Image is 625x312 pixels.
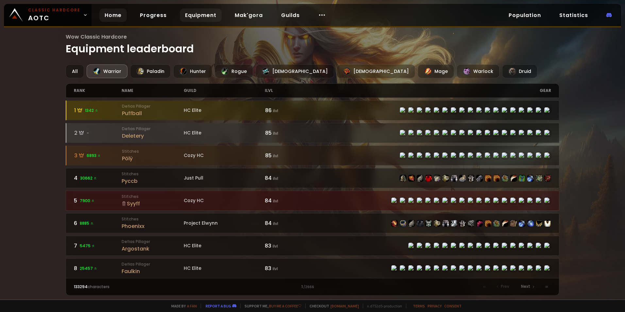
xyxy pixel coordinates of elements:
[74,174,122,182] div: 4
[476,220,483,227] img: item-21596
[122,84,184,97] div: name
[428,303,442,308] a: Privacy
[273,221,278,226] small: ilvl
[184,242,265,249] div: HC Elite
[519,220,525,227] img: item-23577
[519,175,525,182] img: item-22938
[80,243,95,249] span: 5475
[87,130,89,136] span: -
[434,175,440,182] img: item-22416
[418,64,454,78] div: Mage
[265,219,312,227] div: 84
[493,175,500,182] img: item-19376
[184,220,265,227] div: Project Elwynn
[80,175,97,181] span: 30662
[510,220,517,227] img: item-21710
[265,174,312,182] div: 84
[273,266,278,271] small: ilvl
[502,220,508,227] img: item-19406
[74,106,122,114] div: 1
[502,175,508,182] img: item-22954
[4,4,92,26] a: Classic HardcoreAOTC
[66,168,559,188] a: 430662 StitchesPyccbJust Pull84 ilvlitem-22418item-22732item-22419item-14617item-22416item-22422i...
[66,123,559,143] a: 2-Defias PillagerDeleteryHC Elite85 ilvlitem-21329item-18404item-21330item-21331item-21598item-21...
[122,194,184,199] small: Stitches
[66,236,559,256] a: 75475 Defias PillagerArgostankHC Elite83 ilvlitem-22418item-22732item-22419item-22416item-21598it...
[330,303,359,308] a: [DOMAIN_NAME]
[521,284,530,289] span: Next
[66,100,559,120] a: 11342 Defias PillagerPuffballHC Elite86 ilvlitem-19372item-18404item-21330item-11840item-23226ite...
[459,175,466,182] img: item-22420
[265,151,313,160] div: 85
[468,220,474,227] img: item-21674
[273,130,278,136] small: ilvl
[122,267,184,275] div: Faulkin
[66,33,559,57] h1: Equipment leaderboard
[122,171,184,177] small: Stitches
[442,220,449,227] img: item-22417
[451,220,457,227] img: item-21688
[80,266,97,271] span: 25457
[173,64,212,78] div: Hunter
[265,242,312,250] div: 83
[408,175,415,182] img: item-22732
[122,261,184,267] small: Defias Pillager
[493,220,500,227] img: item-22954
[485,175,491,182] img: item-21199
[180,9,222,22] a: Equipment
[408,220,415,227] img: item-22419
[536,175,542,182] img: item-21269
[184,107,265,114] div: HC Elite
[303,285,314,290] small: / 2666
[122,199,184,208] div: Syyff
[442,175,449,182] img: item-22422
[269,303,301,308] a: Buy me a coffee
[122,126,184,132] small: Defias Pillager
[184,152,265,159] div: Cozy HC
[122,154,184,163] div: Pölÿ
[265,264,312,272] div: 83
[167,303,197,308] span: Made by
[417,175,423,182] img: item-22419
[28,7,80,13] small: Classic Hardcore
[273,243,278,249] small: ilvl
[536,220,542,227] img: item-21459
[425,220,432,227] img: item-21331
[544,220,551,227] img: item-5976
[305,303,359,308] span: Checkout
[184,265,265,272] div: HC Elite
[122,222,184,230] div: Phoenixx
[80,198,95,204] span: 7900
[229,9,268,22] a: Mak'gora
[122,239,184,245] small: Defias Pillager
[363,303,402,308] span: v. d752d5 - production
[193,284,432,290] div: 1
[425,175,432,182] img: item-14617
[417,220,423,227] img: item-11840
[265,84,312,97] div: ilvl
[273,176,278,181] small: ilvl
[122,245,184,253] div: Argostank
[434,220,440,227] img: item-22422
[85,108,98,113] span: 1342
[135,9,172,22] a: Progress
[74,242,122,250] div: 7
[256,64,334,78] div: [DEMOGRAPHIC_DATA]
[184,175,265,182] div: Just Pull
[66,146,559,165] a: 36893 StitchesPölÿCozy HC85 ilvlitem-22418item-22732item-22419item-14617item-22416item-22422item-...
[184,130,265,136] div: HC Elite
[74,264,122,272] div: 8
[66,258,559,278] a: 825457 Defias PillagerFaulkinHC Elite83 ilvlitem-22418item-22732item-22419item-38item-21331item-2...
[400,175,406,182] img: item-22418
[66,213,559,233] a: 68885 StitchesPhoenixxProject Elwynn84 ilvlitem-21329item-23023item-22419item-11840item-21331item...
[215,64,253,78] div: Rogue
[413,303,425,308] a: Terms
[122,216,184,222] small: Stitches
[74,151,122,160] div: 3
[130,64,171,78] div: Paladin
[265,106,313,114] div: 86
[265,197,312,205] div: 84
[391,220,398,227] img: item-21329
[501,284,509,289] span: Prev
[122,148,184,154] small: Stitches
